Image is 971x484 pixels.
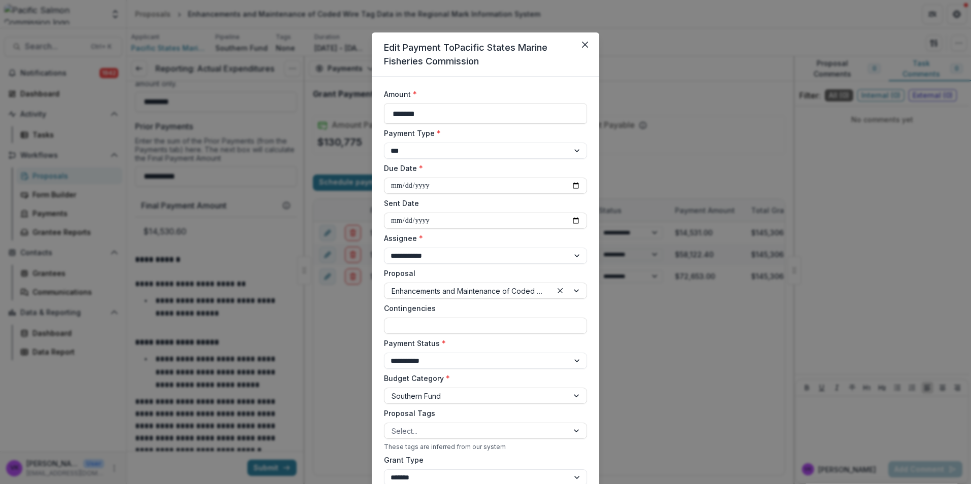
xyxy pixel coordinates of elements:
[577,37,593,53] button: Close
[384,338,581,349] label: Payment Status
[554,285,566,297] div: Clear selected options
[384,303,581,314] label: Contingencies
[372,32,599,77] header: Edit Payment To Pacific States Marine Fisheries Commission
[384,233,581,244] label: Assignee
[384,443,587,451] div: These tags are inferred from our system
[384,268,581,279] label: Proposal
[384,163,581,174] label: Due Date
[384,455,581,465] label: Grant Type
[384,408,581,419] label: Proposal Tags
[384,128,581,139] label: Payment Type
[384,89,581,99] label: Amount
[384,198,581,209] label: Sent Date
[384,373,581,384] label: Budget Category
